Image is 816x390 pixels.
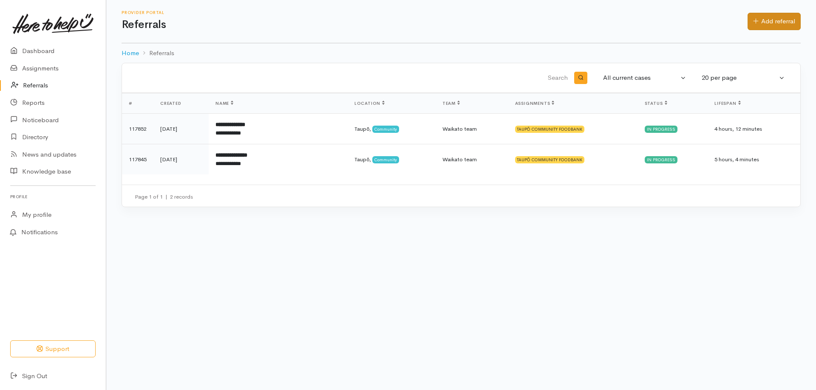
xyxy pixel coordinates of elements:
span: Status [645,101,667,106]
span: Location [354,101,385,106]
span: 4 hours, 12 minutes [714,125,762,132]
span: Lifespan [714,101,740,106]
h6: Provider Portal [122,10,748,15]
h6: Profile [10,191,96,202]
time: [DATE] [160,156,177,163]
span: Community [372,156,399,163]
td: 117852 [122,114,153,144]
div: In progress [645,156,677,163]
span: Assignments [515,101,555,106]
span: | [165,193,167,200]
h1: Referrals [122,19,748,31]
button: Support [10,340,96,358]
small: Page 1 of 1 2 records [135,193,193,200]
span: Taupō, [354,125,371,132]
span: 5 hours, 4 minutes [714,156,759,163]
div: In progress [645,126,677,132]
div: TAUPŌ COMMUNITY FOODBANK [515,126,585,132]
div: Waikato team [442,155,501,164]
div: All current cases [603,73,679,83]
a: Add referral [748,13,801,30]
nav: breadcrumb [122,43,801,63]
a: Home [122,48,139,58]
td: 117845 [122,144,153,175]
li: Referrals [139,48,174,58]
div: 20 per page [702,73,777,83]
th: # [122,93,153,114]
button: 20 per page [697,70,790,86]
th: Created [153,93,209,114]
button: All current cases [598,70,691,86]
span: Name [215,101,233,106]
span: Team [442,101,460,106]
input: Search [132,68,569,88]
div: TAUPŌ COMMUNITY FOODBANK [515,156,585,163]
div: Waikato team [442,125,501,133]
span: Taupō, [354,156,371,163]
span: Community [372,126,399,132]
time: [DATE] [160,125,177,132]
